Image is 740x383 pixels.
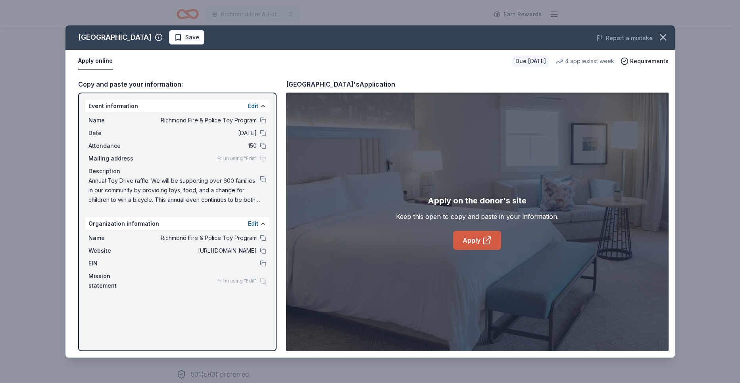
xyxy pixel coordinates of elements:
div: Event information [85,100,269,112]
div: Organization information [85,217,269,230]
span: Richmond Fire & Police Toy Program [142,233,257,243]
span: [DATE] [142,128,257,138]
button: Save [169,30,204,44]
span: Attendance [88,141,142,151]
button: Report a mistake [596,33,653,43]
div: [GEOGRAPHIC_DATA]'s Application [286,79,395,89]
div: Due [DATE] [512,56,549,67]
a: Apply [453,231,501,250]
span: Save [185,33,199,42]
span: Date [88,128,142,138]
span: Annual Toy Drive raffle. We will be supporting over 600 families in our community by providing to... [88,176,260,205]
div: Apply on the donor's site [428,194,527,207]
span: Requirements [630,56,669,66]
div: 4 applies last week [555,56,614,66]
span: EIN [88,259,142,268]
div: Keep this open to copy and paste in your information. [396,212,559,221]
span: Mailing address [88,154,142,163]
span: Name [88,233,142,243]
span: Fill in using "Edit" [217,278,257,284]
button: Edit [248,101,258,111]
button: Apply online [78,53,113,70]
div: Copy and paste your information: [78,79,277,89]
button: Edit [248,219,258,228]
div: Description [88,166,266,176]
span: [URL][DOMAIN_NAME] [142,246,257,255]
span: 150 [142,141,257,151]
span: Fill in using "Edit" [217,155,257,162]
span: Website [88,246,142,255]
span: Richmond Fire & Police Toy Program [142,116,257,125]
span: Mission statement [88,271,142,290]
button: Requirements [621,56,669,66]
div: [GEOGRAPHIC_DATA] [78,31,152,44]
span: Name [88,116,142,125]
